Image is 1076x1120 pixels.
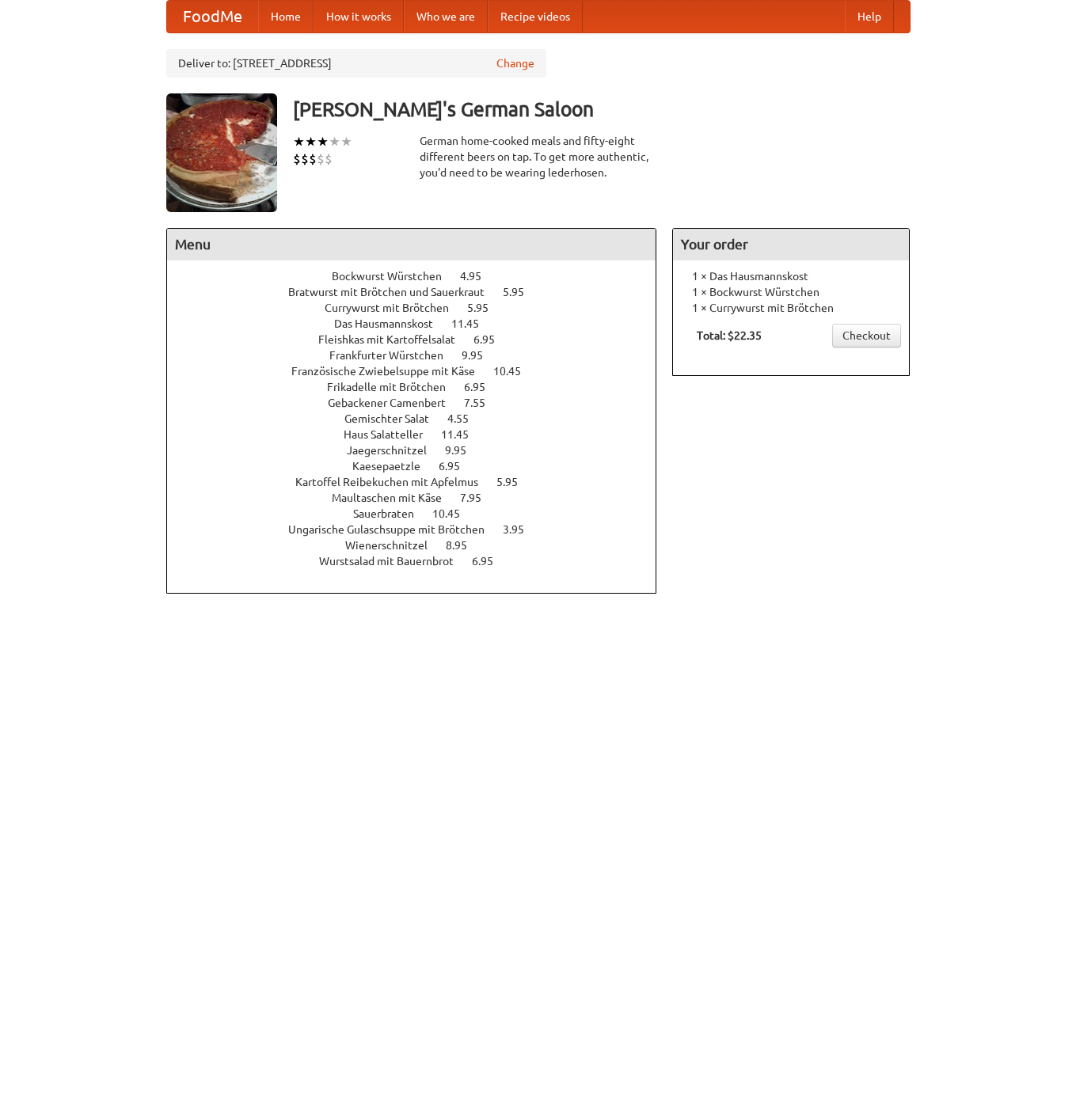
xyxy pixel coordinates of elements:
li: $ [325,150,333,168]
a: Frankfurter Würstchen 9.95 [329,349,512,362]
div: Deliver to: [STREET_ADDRESS] [166,49,546,78]
a: Kartoffel Reibekuchen mit Apfelmus 5.95 [295,476,547,488]
span: 11.45 [441,428,485,441]
a: Home [258,1,314,32]
span: 5.95 [496,476,534,488]
span: Bockwurst Würstchen [332,270,458,283]
li: $ [317,150,325,168]
li: ★ [317,133,329,150]
a: Sauerbraten 10.45 [353,507,489,520]
img: angular.jpg [166,93,277,212]
span: Frankfurter Würstchen [329,349,459,362]
a: Bockwurst Würstchen 4.95 [332,270,511,283]
a: Haus Salatteller 11.45 [344,428,498,441]
span: Maultaschen mit Käse [332,492,458,504]
span: 7.55 [464,397,501,409]
a: Bratwurst mit Brötchen und Sauerkraut 5.95 [288,286,553,298]
li: $ [301,150,309,168]
a: Französische Zwiebelsuppe mit Käse 10.45 [291,365,550,378]
a: Wurstsalad mit Bauernbrot 6.95 [319,555,523,568]
span: 11.45 [451,317,495,330]
li: $ [309,150,317,168]
span: Das Hausmannskost [334,317,449,330]
span: 9.95 [462,349,499,362]
div: German home-cooked meals and fifty-eight different beers on tap. To get more authentic, you'd nee... [420,133,657,180]
span: Haus Salatteller [344,428,439,441]
a: How it works [314,1,404,32]
a: Who we are [404,1,488,32]
a: Ungarische Gulaschsuppe mit Brötchen 3.95 [288,523,553,536]
span: Wurstsalad mit Bauernbrot [319,555,470,568]
a: Currywurst mit Brötchen 5.95 [325,302,518,314]
span: 10.45 [493,365,537,378]
span: 6.95 [439,460,476,473]
span: Fleishkas mit Kartoffelsalat [318,333,471,346]
li: ★ [340,133,352,150]
span: 9.95 [445,444,482,457]
span: 6.95 [472,555,509,568]
a: Recipe videos [488,1,583,32]
a: FoodMe [167,1,258,32]
a: Wienerschnitzel 8.95 [345,539,496,552]
span: Gebackener Camenbert [328,397,462,409]
b: Total: $22.35 [697,329,762,342]
span: 5.95 [467,302,504,314]
span: 10.45 [432,507,476,520]
span: 6.95 [464,381,501,393]
span: 8.95 [446,539,483,552]
a: Gemischter Salat 4.55 [344,412,498,425]
h4: Menu [167,229,656,260]
span: Gemischter Salat [344,412,445,425]
span: 6.95 [473,333,511,346]
a: Jaegerschnitzel 9.95 [347,444,496,457]
span: 7.95 [460,492,497,504]
a: Help [845,1,894,32]
span: Kartoffel Reibekuchen mit Apfelmus [295,476,494,488]
a: Change [496,55,534,71]
a: Checkout [832,324,901,347]
span: 3.95 [503,523,540,536]
span: Ungarische Gulaschsuppe mit Brötchen [288,523,500,536]
span: Currywurst mit Brötchen [325,302,465,314]
a: Kaesepaetzle 6.95 [352,460,489,473]
span: Bratwurst mit Brötchen und Sauerkraut [288,286,500,298]
li: $ [293,150,301,168]
span: Frikadelle mit Brötchen [327,381,462,393]
li: ★ [293,133,305,150]
a: Gebackener Camenbert 7.55 [328,397,515,409]
span: Kaesepaetzle [352,460,436,473]
h4: Your order [673,229,909,260]
h3: [PERSON_NAME]'s German Saloon [293,93,911,125]
a: Frikadelle mit Brötchen 6.95 [327,381,515,393]
li: 1 × Currywurst mit Brötchen [681,300,901,316]
li: ★ [329,133,340,150]
span: Jaegerschnitzel [347,444,443,457]
li: 1 × Bockwurst Würstchen [681,284,901,300]
span: Wienerschnitzel [345,539,443,552]
span: 4.55 [447,412,485,425]
a: Maultaschen mit Käse 7.95 [332,492,511,504]
a: Fleishkas mit Kartoffelsalat 6.95 [318,333,524,346]
span: Sauerbraten [353,507,430,520]
span: 5.95 [503,286,540,298]
a: Das Hausmannskost 11.45 [334,317,508,330]
li: 1 × Das Hausmannskost [681,268,901,284]
li: ★ [305,133,317,150]
span: Französische Zwiebelsuppe mit Käse [291,365,491,378]
span: 4.95 [460,270,497,283]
